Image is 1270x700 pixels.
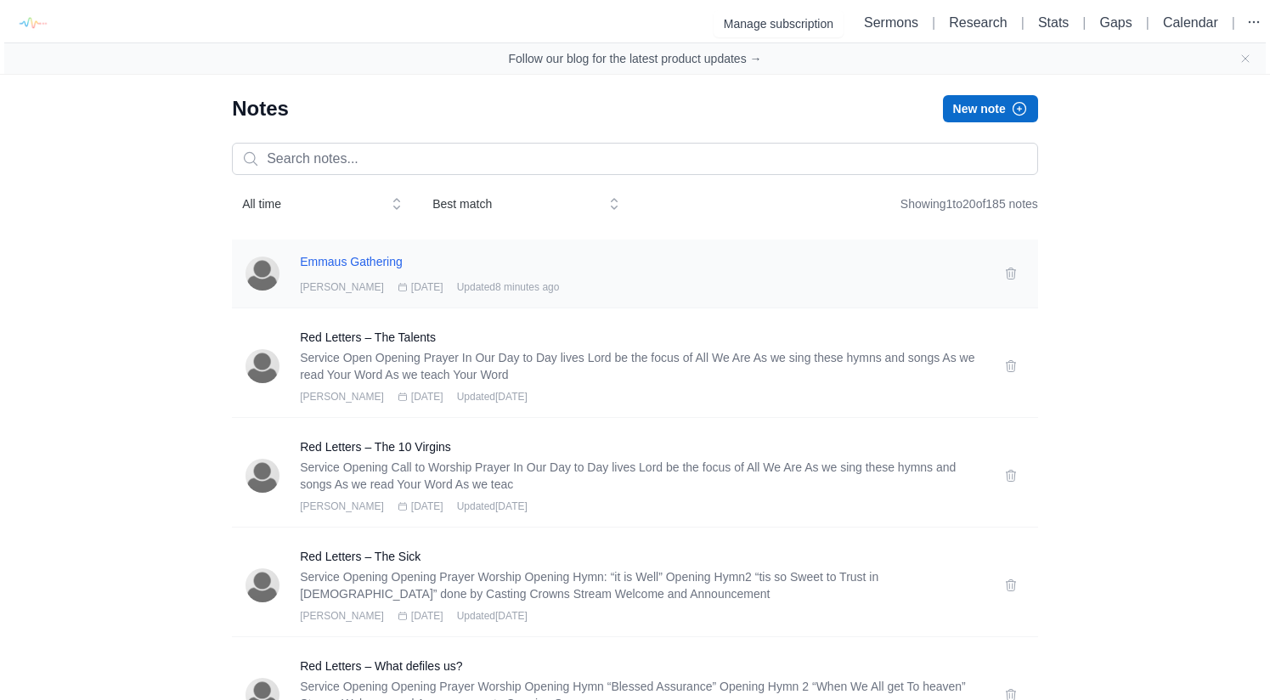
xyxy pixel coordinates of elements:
span: [DATE] [411,500,443,513]
span: Updated [DATE] [457,609,528,623]
button: All time [232,189,412,219]
span: Best match [432,195,595,212]
input: Search notes... [232,143,1038,175]
li: | [1225,13,1242,33]
span: [PERSON_NAME] [300,280,384,294]
li: | [1075,13,1092,33]
span: [DATE] [411,390,443,404]
a: Red Letters – The 10 Virgins [300,438,984,455]
span: Updated [DATE] [457,390,528,404]
span: [PERSON_NAME] [300,609,384,623]
button: Manage subscription [714,10,844,37]
a: Research [949,15,1007,30]
button: Close banner [1239,52,1252,65]
a: Gaps [1100,15,1132,30]
li: | [925,13,942,33]
img: Jack Mason [246,459,279,493]
p: Service Opening Opening Prayer Worship Opening Hymn: “it is Well” Opening Hymn2 “tis so Sweet to ... [300,568,984,602]
a: Calendar [1163,15,1218,30]
li: | [1139,13,1156,33]
button: New note [943,95,1038,122]
span: All time [242,195,378,212]
span: [PERSON_NAME] [300,390,384,404]
div: Showing 1 to 20 of 185 notes [900,189,1038,219]
img: logo [13,4,51,42]
a: Red Letters – What defiles us? [300,658,984,675]
p: Service Opening Call to Worship Prayer In Our Day to Day lives Lord be the focus of All We Are As... [300,459,984,493]
button: Best match [422,189,629,219]
span: Updated [DATE] [457,500,528,513]
a: Red Letters – The Talents [300,329,984,346]
li: | [1014,13,1031,33]
img: Jack Mason [246,568,279,602]
img: Jack Mason [246,349,279,383]
a: Red Letters – The Sick [300,548,984,565]
a: Sermons [864,15,918,30]
a: Emmaus Gathering [300,253,984,270]
span: [DATE] [411,280,443,294]
p: Service Open Opening Prayer In Our Day to Day lives Lord be the focus of All We Are As we sing th... [300,349,984,383]
span: Updated 8 minutes ago [457,280,560,294]
a: Follow our blog for the latest product updates → [508,50,761,67]
img: Jack Mason [246,257,279,291]
a: Stats [1038,15,1069,30]
h1: Notes [232,95,289,122]
span: [DATE] [411,609,443,623]
span: [PERSON_NAME] [300,500,384,513]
